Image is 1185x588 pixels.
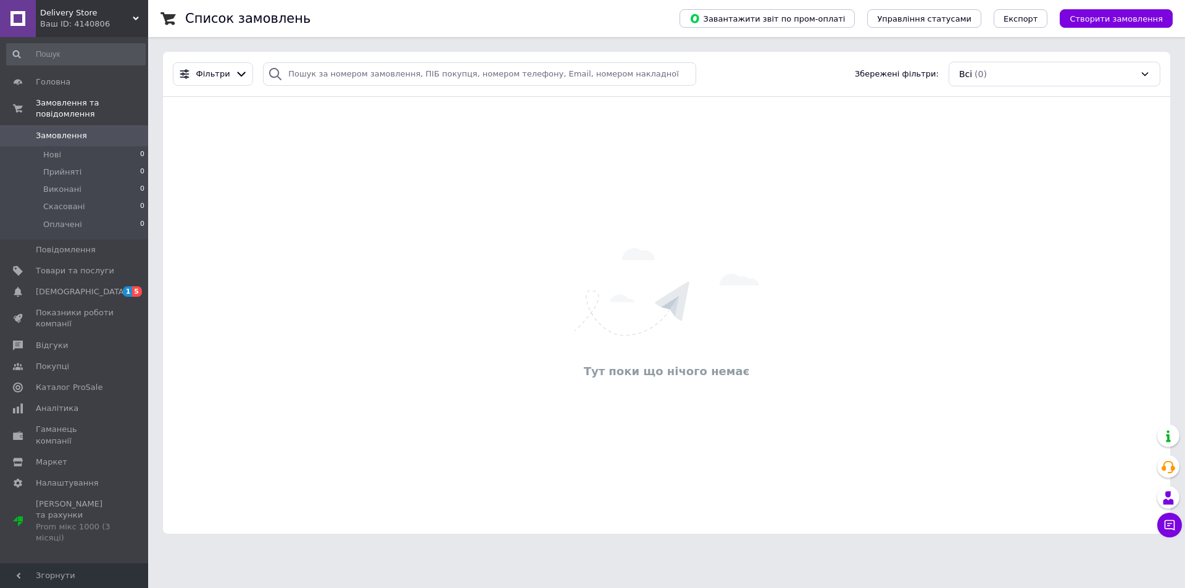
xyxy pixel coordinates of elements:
[1047,14,1173,23] a: Створити замовлення
[43,219,82,230] span: Оплачені
[36,521,114,544] div: Prom мікс 1000 (3 місяці)
[36,403,78,414] span: Аналітика
[36,478,99,489] span: Налаштування
[40,7,133,19] span: Delivery Store
[43,167,81,178] span: Прийняті
[185,11,310,26] h1: Список замовлень
[36,457,67,468] span: Маркет
[1060,9,1173,28] button: Створити замовлення
[36,499,114,544] span: [PERSON_NAME] та рахунки
[196,68,230,80] span: Фільтри
[975,69,987,79] span: (0)
[994,9,1048,28] button: Експорт
[140,201,144,212] span: 0
[1070,14,1163,23] span: Створити замовлення
[132,286,142,297] span: 5
[36,424,114,446] span: Гаманець компанії
[43,184,81,195] span: Виконані
[36,265,114,276] span: Товари та послуги
[40,19,148,30] div: Ваш ID: 4140806
[140,149,144,160] span: 0
[36,286,127,297] span: [DEMOGRAPHIC_DATA]
[36,307,114,329] span: Показники роботи компанії
[140,219,144,230] span: 0
[36,244,96,255] span: Повідомлення
[36,361,69,372] span: Покупці
[689,13,845,24] span: Завантажити звіт по пром-оплаті
[140,184,144,195] span: 0
[867,9,981,28] button: Управління статусами
[123,286,133,297] span: 1
[43,201,85,212] span: Скасовані
[43,149,61,160] span: Нові
[36,340,68,351] span: Відгуки
[169,363,1164,379] div: Тут поки що нічого немає
[36,77,70,88] span: Головна
[1004,14,1038,23] span: Експорт
[1157,513,1182,537] button: Чат з покупцем
[36,130,87,141] span: Замовлення
[959,68,972,80] span: Всі
[680,9,855,28] button: Завантажити звіт по пром-оплаті
[855,68,939,80] span: Збережені фільтри:
[140,167,144,178] span: 0
[36,97,148,120] span: Замовлення та повідомлення
[6,43,146,65] input: Пошук
[36,382,102,393] span: Каталог ProSale
[877,14,971,23] span: Управління статусами
[263,62,696,86] input: Пошук за номером замовлення, ПІБ покупця, номером телефону, Email, номером накладної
